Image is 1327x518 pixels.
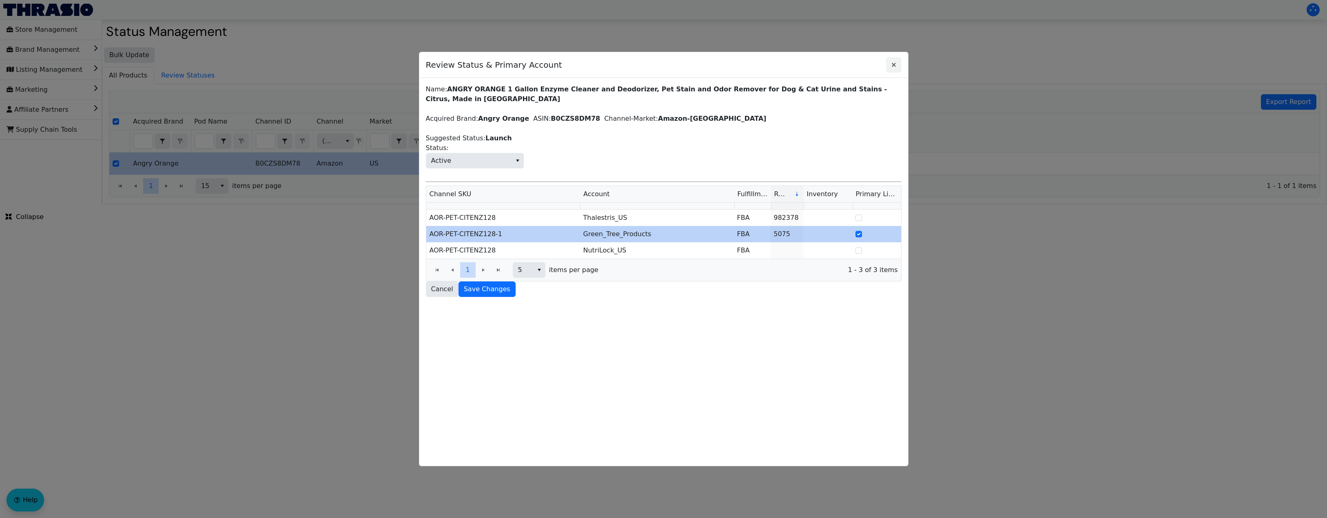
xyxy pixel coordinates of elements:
td: Green_Tree_Products [580,226,734,242]
span: Page size [513,262,545,278]
span: 1 - 3 of 3 items [605,265,898,275]
input: Select Row [855,215,862,221]
td: FBA [734,210,771,226]
button: Save Changes [459,281,516,297]
span: 5 [518,265,528,275]
button: Cancel [426,281,459,297]
label: B0CZS8DM78 [551,115,600,122]
td: FBA [734,242,771,259]
td: 982378 [771,210,803,226]
span: Status: [426,143,449,153]
label: ANGRY ORANGE 1 Gallon Enzyme Cleaner and Deodorizer, Pet Stain and Odor Remover for Dog & Cat Uri... [426,85,887,103]
td: AOR-PET-CITENZ128 [426,242,580,259]
button: Close [886,57,902,73]
span: Review Status & Primary Account [426,55,886,75]
span: Account [583,189,610,199]
input: Select Row [855,231,862,237]
label: Amazon-[GEOGRAPHIC_DATA] [658,115,767,122]
td: FBA [734,226,771,242]
td: AOR-PET-CITENZ128 [426,210,580,226]
td: Thalestris_US [580,210,734,226]
button: Page 1 [460,262,476,278]
button: select [533,263,545,277]
div: Page 1 of 1 [426,259,901,281]
span: Active [431,156,452,166]
td: NutriLock_US [580,242,734,259]
span: 1 [465,265,470,275]
span: Cancel [431,284,453,294]
span: Save Changes [464,284,510,294]
span: Inventory [807,189,838,199]
label: Angry Orange [478,115,529,122]
input: Select Row [855,247,862,254]
label: Launch [485,134,512,142]
td: 5075 [771,226,803,242]
td: AOR-PET-CITENZ128-1 [426,226,580,242]
span: Status: [426,153,524,168]
button: select [512,153,523,168]
span: Fulfillment [738,189,768,199]
span: items per page [549,265,598,275]
div: Name: Acquired Brand: ASIN: Channel-Market: Suggested Status: [426,84,902,297]
span: Revenue [774,189,788,199]
span: Primary Listing [856,190,905,198]
span: Channel SKU [430,189,472,199]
